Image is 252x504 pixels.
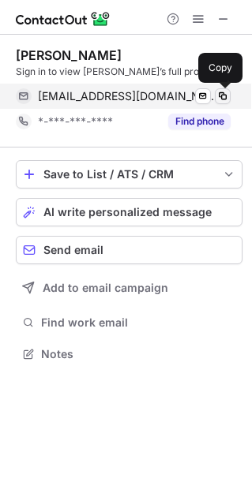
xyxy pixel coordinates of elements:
button: Find work email [16,312,243,334]
button: Add to email campaign [16,274,243,302]
span: Add to email campaign [43,282,168,294]
img: ContactOut v5.3.10 [16,9,111,28]
span: [EMAIL_ADDRESS][DOMAIN_NAME] [38,89,219,103]
div: Sign in to view [PERSON_NAME]’s full profile [16,65,243,79]
button: AI write personalized message [16,198,243,226]
div: [PERSON_NAME] [16,47,122,63]
span: Find work email [41,315,236,330]
button: Notes [16,343,243,365]
button: Reveal Button [168,114,231,129]
button: save-profile-one-click [16,160,243,189]
div: Save to List / ATS / CRM [43,168,215,181]
span: AI write personalized message [43,206,212,218]
button: Send email [16,236,243,264]
span: Notes [41,347,236,361]
span: Send email [43,244,103,256]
